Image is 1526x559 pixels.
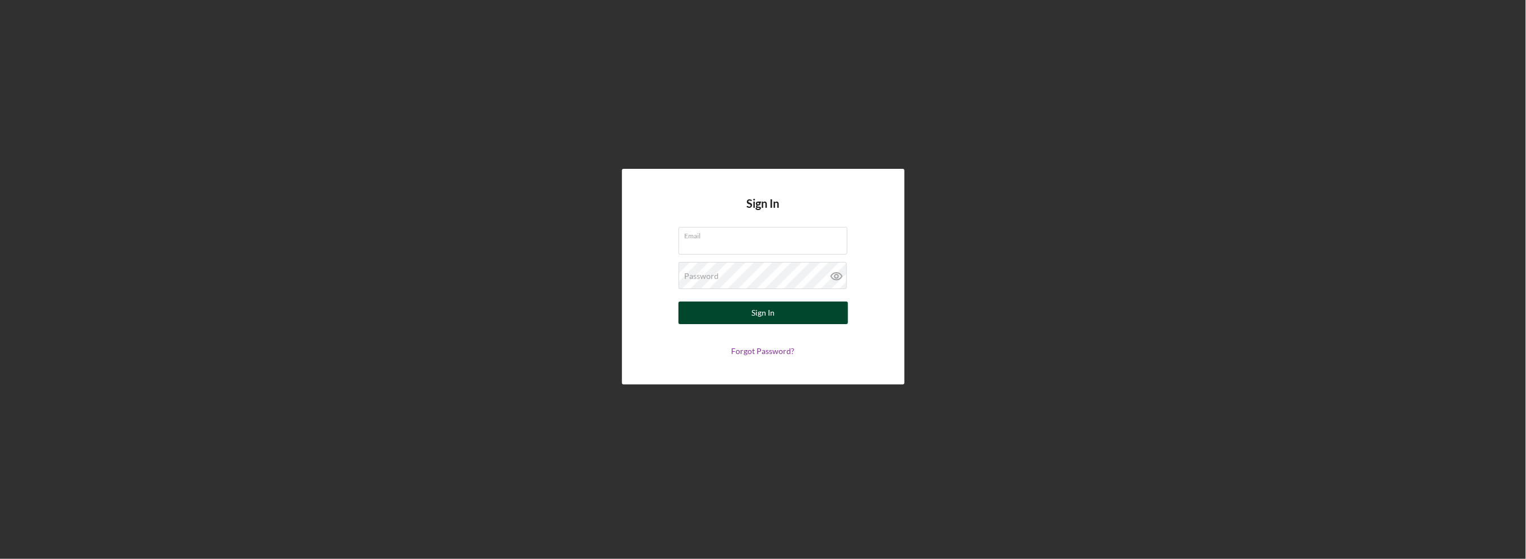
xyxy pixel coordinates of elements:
[685,272,719,281] label: Password
[685,228,847,240] label: Email
[751,302,775,324] div: Sign In
[679,302,848,324] button: Sign In
[732,346,795,356] a: Forgot Password?
[747,197,780,227] h4: Sign In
